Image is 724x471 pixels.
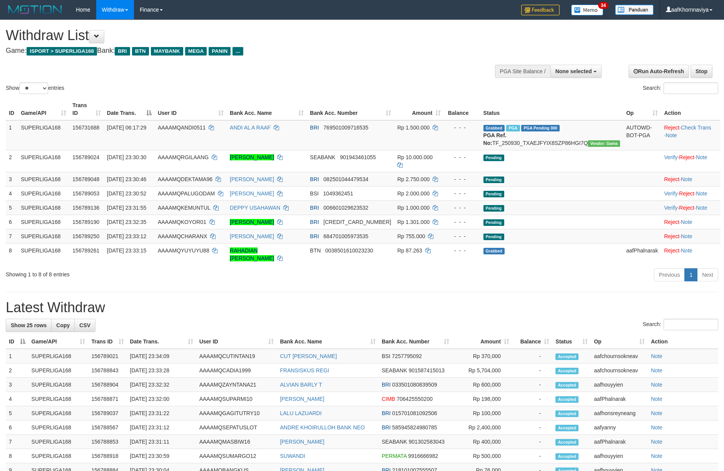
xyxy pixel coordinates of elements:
[340,154,376,160] span: Copy 901943461055 to clipboard
[555,453,579,460] span: Accepted
[452,349,512,363] td: Rp 370,000
[158,219,206,225] span: AAAAMQKOYOR01
[28,349,89,363] td: SUPERLIGA168
[382,396,395,402] span: CIMB
[6,335,28,349] th: ID: activate to sort column descending
[72,176,99,182] span: 156789048
[664,205,677,211] a: Verify
[623,120,661,150] td: AUTOWD-BOT-PGA
[379,335,453,349] th: Bank Acc. Number: activate to sort column ascending
[651,410,662,416] a: Note
[107,219,146,225] span: [DATE] 23:32:35
[72,124,99,131] span: 156731688
[681,124,711,131] a: Check Trans
[555,382,579,389] span: Accepted
[447,247,477,254] div: - - -
[6,349,28,363] td: 1
[280,367,329,373] a: FRANSISKUS REGI
[280,410,321,416] a: LALU LAZUARDI
[382,382,391,388] span: BRI
[280,439,324,445] a: [PERSON_NAME]
[88,421,127,435] td: 156788567
[651,353,662,359] a: Note
[323,176,368,182] span: Copy 082501044479534 to clipboard
[651,367,662,373] a: Note
[6,435,28,449] td: 7
[483,248,505,254] span: Grabbed
[591,363,648,378] td: aafchournsokneav
[681,233,692,239] a: Note
[27,47,97,56] span: ISPORT > SUPERLIGA168
[151,47,183,56] span: MAYBANK
[6,186,18,200] td: 4
[397,396,433,402] span: Copy 706425550200 to clipboard
[661,215,721,229] td: ·
[79,322,90,328] span: CSV
[18,215,69,229] td: SUPERLIGA168
[280,382,322,388] a: ALVIAN BARLY T
[598,2,609,9] span: 34
[623,98,661,120] th: Op: activate to sort column ascending
[323,205,368,211] span: Copy 006601029623532 to clipboard
[648,335,718,349] th: Action
[512,392,552,406] td: -
[18,98,69,120] th: Game/API: activate to sort column ascending
[107,154,146,160] span: [DATE] 23:30:30
[651,382,662,388] a: Note
[382,353,391,359] span: BSI
[307,98,394,120] th: Bank Acc. Number: activate to sort column ascending
[512,421,552,435] td: -
[661,186,721,200] td: · ·
[323,233,368,239] span: Copy 684701005973535 to clipboard
[591,378,648,392] td: aafhouyyien
[6,267,296,278] div: Showing 1 to 8 of 8 entries
[11,322,47,328] span: Show 25 rows
[6,47,475,55] h4: Game: Bank:
[555,68,592,74] span: None selected
[555,368,579,374] span: Accepted
[230,233,274,239] a: [PERSON_NAME]
[665,132,677,138] a: Note
[310,247,321,254] span: BTN
[664,82,718,94] input: Search:
[382,410,391,416] span: BRI
[230,247,274,261] a: RAHADIAN [PERSON_NAME]
[158,124,206,131] span: AAAAMQANDI0511
[127,435,196,449] td: [DATE] 23:31:11
[88,349,127,363] td: 156789021
[521,125,560,131] span: PGA Pending
[684,268,697,281] a: 1
[196,421,277,435] td: AAAAMQSEPATUSLOT
[588,140,620,147] span: Vendor URL: https://trx31.1velocity.biz
[196,378,277,392] td: AAAAMQZAYNTANA21
[88,392,127,406] td: 156788871
[196,349,277,363] td: AAAAMQCUTINTAN19
[591,435,648,449] td: aafPhalnarak
[664,233,679,239] a: Reject
[483,191,504,197] span: Pending
[127,392,196,406] td: [DATE] 23:32:00
[230,124,271,131] a: ANDI AL A RAAF
[227,98,307,120] th: Bank Acc. Name: activate to sort column ascending
[447,190,477,197] div: - - -
[664,247,679,254] a: Reject
[230,154,274,160] a: [PERSON_NAME]
[397,176,430,182] span: Rp 2.750.000
[661,243,721,265] td: ·
[452,335,512,349] th: Amount: activate to sort column ascending
[409,367,445,373] span: Copy 901587415013 to clipboard
[661,172,721,186] td: ·
[452,435,512,449] td: Rp 400,000
[6,392,28,406] td: 4
[323,219,391,225] span: Copy 379201061310535 to clipboard
[6,449,28,463] td: 8
[230,176,274,182] a: [PERSON_NAME]
[115,47,130,56] span: BRI
[555,439,579,446] span: Accepted
[664,176,679,182] a: Reject
[591,349,648,363] td: aafchournsokneav
[230,219,274,225] a: [PERSON_NAME]
[158,176,212,182] span: AAAAMQDEKTAMA96
[6,363,28,378] td: 2
[88,435,127,449] td: 156788853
